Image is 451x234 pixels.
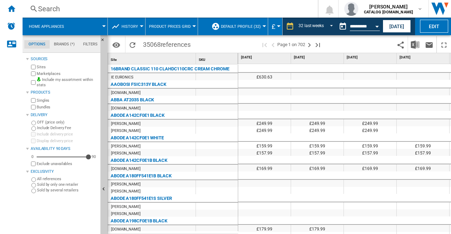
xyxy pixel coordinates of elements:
div: [DATE] [398,53,449,62]
input: Display delivery price [31,162,36,166]
label: Exclude unavailables [37,161,98,166]
md-select: REPORTS.WIZARD.STEPS.REPORT.STEPS.REPORT_OPTIONS.PERIOD: 32 last weeks [298,21,336,32]
div: [DATE] [240,53,291,62]
div: [PERSON_NAME] [111,210,141,217]
input: Include Delivery Fee [31,126,36,131]
label: All references [37,176,98,182]
button: >Previous page [269,36,277,53]
button: md-calendar [336,19,350,33]
div: £179.99 [238,225,291,232]
button: [DATE] [383,20,411,33]
button: Hide [100,35,109,48]
div: Sources [31,56,98,62]
span: Product prices grid [149,24,191,29]
div: £169.99 [238,164,291,171]
md-tab-item: Brands (*) [50,40,79,49]
div: 90 [90,154,98,159]
button: Options [109,38,123,51]
span: [DATE] [347,55,395,60]
div: Site Sort None [109,53,196,64]
button: First page [260,36,269,53]
input: Sites [31,65,36,69]
div: ABODE A180FF541E1B BLACK [111,172,172,180]
label: Include delivery price [37,132,98,137]
button: Open calendar [371,19,383,32]
div: ABBA AT2035 BLACK [111,96,154,104]
div: Search [38,4,299,14]
div: [DOMAIN_NAME] [111,105,141,112]
div: Sort None [109,53,196,64]
label: Sites [37,64,98,70]
div: [DATE] [292,53,344,62]
span: [PERSON_NAME] [364,3,413,10]
div: £ [272,18,279,35]
div: [PERSON_NAME] [111,150,141,157]
input: OFF (price only) [31,121,36,125]
span: [DATE] [294,55,342,60]
div: 16BRAND CLASSIC 110 CLAHDC110CRC CREAM CHROME [111,65,229,73]
div: ABODE A180FF541E1S SILVER [111,194,172,203]
button: Home appliances [29,18,71,35]
span: [DATE] [400,55,448,60]
button: Maximize [437,36,451,53]
button: Share this bookmark with others [394,36,408,53]
button: Download in Excel [408,36,422,53]
span: [DATE] [241,55,289,60]
div: [PERSON_NAME] [111,120,141,127]
div: Exclusivity [31,169,98,175]
div: £249.99 [291,126,344,133]
span: SKU [199,58,205,62]
div: Availability 90 Days [31,146,98,152]
md-menu: Currency [268,18,283,35]
img: mysite-bg-18x18.png [37,77,41,81]
div: £249.99 [238,126,291,133]
div: ABODE A198CF0E1B BLACK [111,217,167,225]
span: Site [111,58,117,62]
div: £169.99 [344,164,396,171]
input: All references [31,177,36,182]
div: [PERSON_NAME] [111,188,141,195]
div: £249.99 [344,119,396,126]
div: This report is based on a date in the past. [336,18,381,35]
md-tab-item: Filters [79,40,102,49]
div: £159.99 [344,142,396,149]
div: £630.63 [238,73,291,80]
div: £157.99 [238,149,291,156]
div: £157.99 [344,149,396,156]
div: ABODE A142CF0E1 BLACK [111,111,165,120]
span: Home appliances [29,24,64,29]
div: £249.99 [344,126,396,133]
div: [DOMAIN_NAME] [111,226,141,233]
div: Default profile (32) [211,18,264,35]
div: Products [31,90,98,95]
span: 35068 [140,36,194,51]
div: History [111,18,142,35]
button: Reload [125,36,140,53]
div: 0 [30,154,35,159]
button: Product prices grid [149,18,194,35]
input: Marketplaces [31,71,36,76]
div: £249.99 [291,119,344,126]
img: excel-24x24.png [411,40,419,49]
div: [PERSON_NAME] [111,181,141,188]
label: Include Delivery Fee [37,125,98,131]
input: Sold by only one retailer [31,183,36,188]
label: OFF (price only) [37,120,98,125]
md-tab-item: Options [24,40,50,49]
div: Home appliances [26,18,104,35]
div: AAOBOSI FSIC313Y BLACK [111,80,166,89]
span: £ [272,23,275,30]
button: Default profile (32) [221,18,264,35]
div: £179.99 [291,225,344,232]
div: SKU Sort None [197,53,238,64]
div: [DOMAIN_NAME] [111,165,141,172]
button: Last page [314,36,322,53]
label: Marketplaces [37,71,98,76]
div: £249.99 [238,119,291,126]
div: ABODE A142CF0E1 WHITE [111,134,164,142]
button: History [122,18,142,35]
img: alerts-logo.svg [7,22,16,30]
input: Singles [31,98,36,103]
button: Edit [420,20,448,33]
div: [PERSON_NAME] [111,143,141,150]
